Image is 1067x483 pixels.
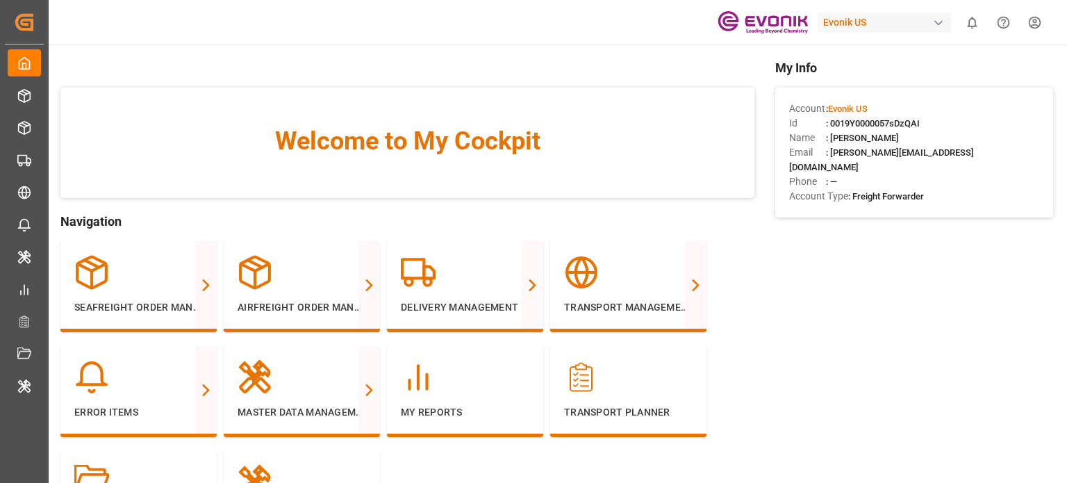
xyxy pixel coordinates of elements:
span: Id [789,116,826,131]
p: Transport Planner [564,405,693,420]
span: Phone [789,174,826,189]
span: Account Type [789,189,848,204]
button: Help Center [988,7,1019,38]
p: Delivery Management [401,300,529,315]
span: Welcome to My Cockpit [88,122,727,160]
span: : 0019Y0000057sDzQAI [826,118,920,129]
span: : [826,104,868,114]
span: : — [826,177,837,187]
p: Error Items [74,405,203,420]
p: Transport Management [564,300,693,315]
button: Evonik US [818,9,957,35]
div: Evonik US [818,13,951,33]
p: My Reports [401,405,529,420]
p: Airfreight Order Management [238,300,366,315]
button: show 0 new notifications [957,7,988,38]
p: Seafreight Order Management [74,300,203,315]
span: Name [789,131,826,145]
span: : [PERSON_NAME][EMAIL_ADDRESS][DOMAIN_NAME] [789,147,974,172]
span: Email [789,145,826,160]
span: My Info [775,58,1053,77]
span: Navigation [60,212,754,231]
span: Evonik US [828,104,868,114]
span: : Freight Forwarder [848,191,924,202]
p: Master Data Management [238,405,366,420]
img: Evonik-brand-mark-Deep-Purple-RGB.jpeg_1700498283.jpeg [718,10,808,35]
span: : [PERSON_NAME] [826,133,899,143]
span: Account [789,101,826,116]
